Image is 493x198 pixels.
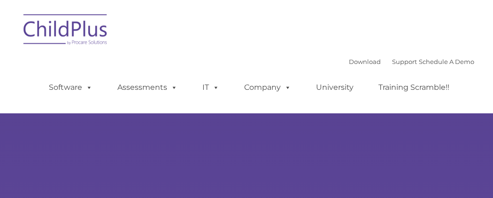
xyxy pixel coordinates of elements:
[39,78,102,97] a: Software
[419,58,474,65] a: Schedule A Demo
[108,78,187,97] a: Assessments
[369,78,459,97] a: Training Scramble!!
[307,78,363,97] a: University
[349,58,474,65] font: |
[392,58,417,65] a: Support
[193,78,229,97] a: IT
[235,78,300,97] a: Company
[349,58,381,65] a: Download
[19,8,113,55] img: ChildPlus by Procare Solutions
